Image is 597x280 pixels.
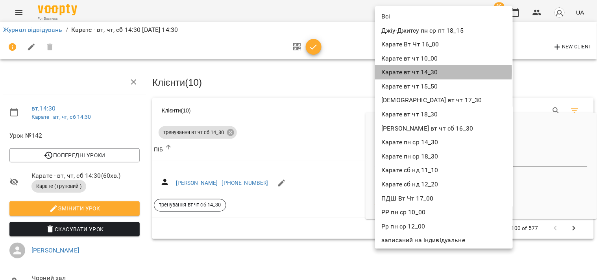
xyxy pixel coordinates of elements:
[375,135,513,149] li: Карате пн ср 14_30
[375,93,513,107] li: [DEMOGRAPHIC_DATA] вт чт 17_30
[375,219,513,234] li: Рр пн ср 12_00
[375,107,513,122] li: Карате вт чт 18_30
[375,122,513,136] li: [PERSON_NAME] вт чт сб 16_30
[375,233,513,247] li: записаний на індивідуальне
[375,52,513,66] li: Карате вт чт 10_00
[375,192,513,206] li: ПДШ Вт Чт 17_00
[375,79,513,94] li: Карате вт чт 15_50
[375,24,513,38] li: Джіу-Джитсу пн ср пт 18_15
[375,149,513,164] li: Карате пн ср 18_30
[375,65,513,79] li: Карате вт чт 14_30
[375,37,513,52] li: Карате Вт Чт 16_00
[375,163,513,177] li: Карате сб нд 11_10
[375,9,513,24] li: Всі
[375,205,513,219] li: РР пн ср 10_00
[375,247,513,262] li: записано на пробне РР
[375,177,513,192] li: Карате сб нд 12_20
